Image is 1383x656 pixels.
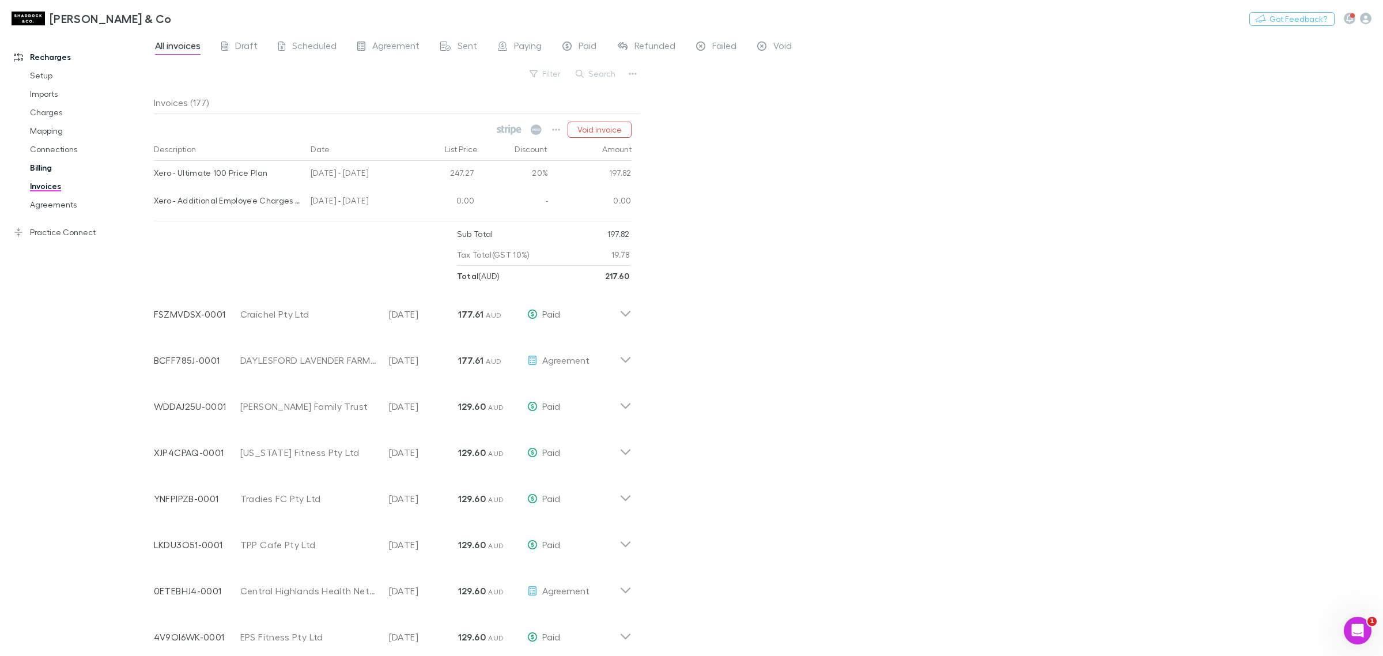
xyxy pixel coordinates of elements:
[458,493,486,504] strong: 129.60
[5,5,179,32] a: [PERSON_NAME] & Co
[145,333,641,379] div: BCFF785J-0001DAYLESFORD LAVENDER FARM & EVENTS PTY LTD[DATE]177.61 AUDAgreement
[488,587,504,596] span: AUD
[389,584,458,598] p: [DATE]
[145,609,641,655] div: 4V9OI6WK-0001EPS Fitness Pty Ltd[DATE]129.60 AUDPaid
[240,492,377,506] div: Tradies FC Pty Ltd
[240,584,377,598] div: Central Highlands Health Network Trust
[154,307,240,321] p: FSZMVDSX-0001
[458,447,486,458] strong: 129.60
[542,493,560,504] span: Paid
[488,634,504,642] span: AUD
[154,399,240,413] p: WDDAJ25U-0001
[154,161,302,185] div: Xero - Ultimate 100 Price Plan
[1249,12,1335,26] button: Got Feedback?
[457,224,493,244] p: Sub Total
[458,401,486,412] strong: 129.60
[712,40,736,55] span: Failed
[542,401,560,412] span: Paid
[488,541,504,550] span: AUD
[389,492,458,506] p: [DATE]
[542,539,560,550] span: Paid
[542,447,560,458] span: Paid
[542,631,560,642] span: Paid
[145,563,641,609] div: 0ETEBHJ4-0001Central Highlands Health Network Trust[DATE]129.60 AUDAgreement
[154,538,240,552] p: LKDU3O51-0001
[240,353,377,367] div: DAYLESFORD LAVENDER FARM & EVENTS PTY LTD
[542,355,590,365] span: Agreement
[154,188,302,213] div: Xero - Additional Employee Charges over 100
[458,355,483,366] strong: 177.61
[605,271,630,281] strong: 217.60
[457,244,530,265] p: Tax Total (GST 10%)
[154,630,240,644] p: 4V9OI6WK-0001
[479,161,548,188] div: 20%
[145,379,641,425] div: WDDAJ25U-0001[PERSON_NAME] Family Trust[DATE]129.60 AUDPaid
[2,223,163,242] a: Practice Connect
[488,449,504,458] span: AUD
[488,403,504,412] span: AUD
[12,12,45,25] img: Shaddock & Co's Logo
[18,122,163,140] a: Mapping
[611,244,630,265] p: 19.78
[479,188,548,216] div: -
[2,48,163,66] a: Recharges
[634,40,675,55] span: Refunded
[18,159,163,177] a: Billing
[50,12,172,25] h3: [PERSON_NAME] & Co
[18,140,163,159] a: Connections
[410,161,479,188] div: 247.27
[568,122,632,138] button: Void invoice
[306,161,410,188] div: [DATE] - [DATE]
[145,471,641,517] div: YNFPIPZB-0001Tradies FC Pty Ltd[DATE]129.60 AUDPaid
[240,399,377,413] div: [PERSON_NAME] Family Trust
[389,307,458,321] p: [DATE]
[292,40,337,55] span: Scheduled
[145,425,641,471] div: XJP4CPAQ-0001[US_STATE] Fitness Pty Ltd[DATE]129.60 AUDPaid
[240,630,377,644] div: EPS Fitness Pty Ltd
[457,266,500,286] p: ( AUD )
[773,40,792,55] span: Void
[18,195,163,214] a: Agreements
[524,67,568,81] button: Filter
[389,399,458,413] p: [DATE]
[514,40,542,55] span: Paying
[154,353,240,367] p: BCFF785J-0001
[486,311,501,319] span: AUD
[458,539,486,551] strong: 129.60
[1344,617,1371,644] iframe: Intercom live chat
[18,85,163,103] a: Imports
[1367,617,1377,626] span: 1
[389,353,458,367] p: [DATE]
[240,538,377,552] div: TPP Cafe Pty Ltd
[389,446,458,459] p: [DATE]
[458,308,483,320] strong: 177.61
[389,630,458,644] p: [DATE]
[548,188,632,216] div: 0.00
[458,631,486,643] strong: 129.60
[488,495,504,504] span: AUD
[235,40,258,55] span: Draft
[240,307,377,321] div: Craichel Pty Ltd
[457,271,479,281] strong: Total
[154,446,240,459] p: XJP4CPAQ-0001
[542,308,560,319] span: Paid
[542,585,590,596] span: Agreement
[154,584,240,598] p: 0ETEBHJ4-0001
[145,517,641,563] div: LKDU3O51-0001TPP Cafe Pty Ltd[DATE]129.60 AUDPaid
[579,40,596,55] span: Paid
[154,492,240,506] p: YNFPIPZB-0001
[548,161,632,188] div: 197.82
[458,585,486,597] strong: 129.60
[607,224,630,244] p: 197.82
[372,40,420,55] span: Agreement
[18,66,163,85] a: Setup
[389,538,458,552] p: [DATE]
[306,188,410,216] div: [DATE] - [DATE]
[145,286,641,333] div: FSZMVDSX-0001Craichel Pty Ltd[DATE]177.61 AUDPaid
[486,357,501,365] span: AUD
[240,446,377,459] div: [US_STATE] Fitness Pty Ltd
[570,67,622,81] button: Search
[458,40,477,55] span: Sent
[155,40,201,55] span: All invoices
[18,103,163,122] a: Charges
